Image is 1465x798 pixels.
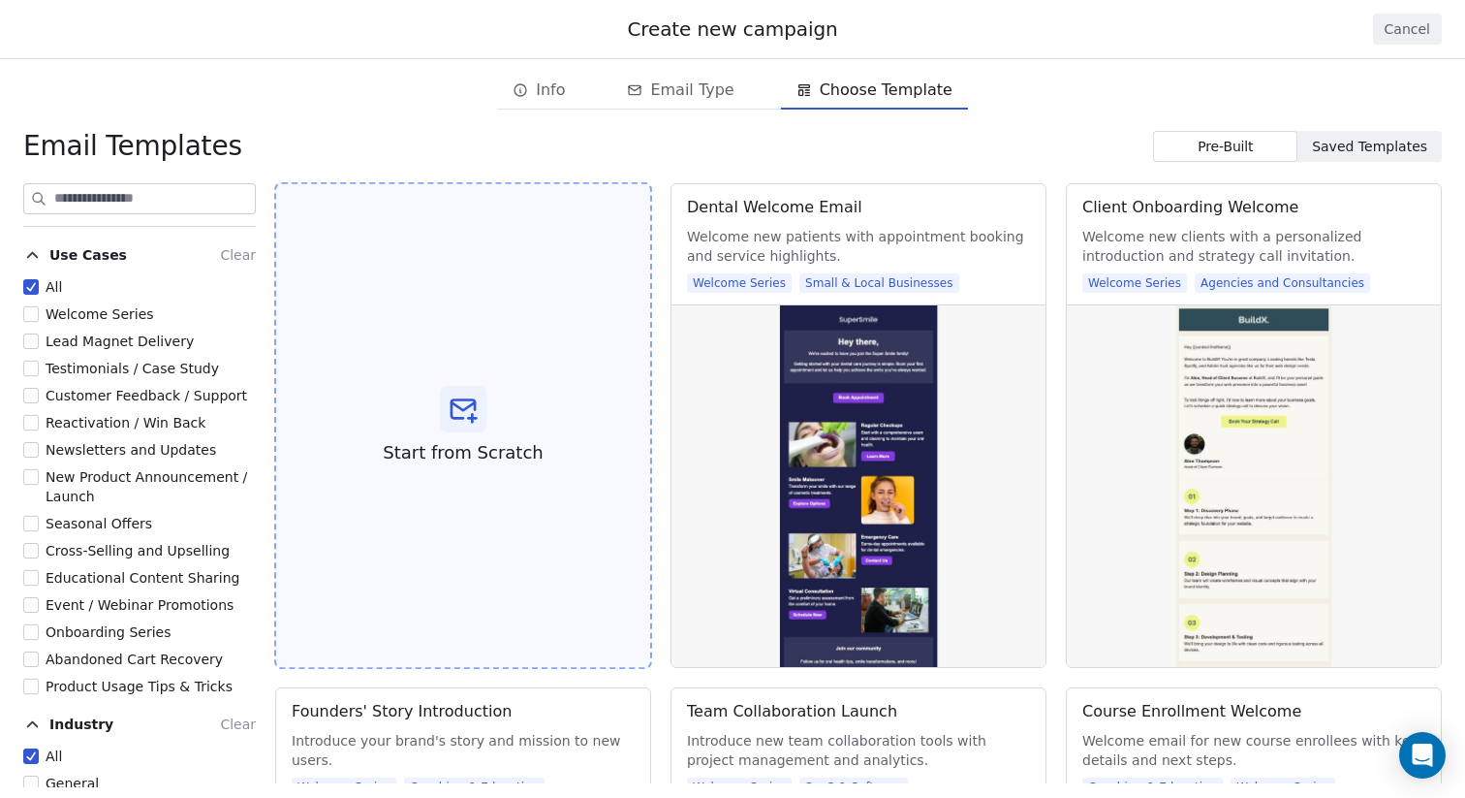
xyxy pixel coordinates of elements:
button: Lead Magnet Delivery [23,332,39,351]
div: Team Collaboration Launch [687,700,897,723]
span: Welcome Series [1231,778,1335,797]
button: Welcome Series [23,304,39,324]
button: Cross-Selling and Upselling [23,541,39,560]
div: Course Enrollment Welcome [1082,700,1301,723]
span: Clear [220,717,256,732]
span: Info [536,79,565,102]
span: Saved Templates [1312,137,1427,157]
span: Use Cases [49,245,127,265]
span: Agencies and Consultancies [1195,273,1370,293]
div: email creation steps [497,71,968,110]
span: Reactivation / Win Back [46,415,205,431]
span: Product Usage Tips & Tricks [46,679,233,694]
span: All [46,279,62,295]
div: Client Onboarding Welcome [1082,196,1298,219]
button: New Product Announcement / Launch [23,467,39,487]
span: Welcome Series [687,273,792,293]
span: Cross-Selling and Upselling [46,543,230,559]
button: Product Usage Tips & Tricks [23,677,39,696]
span: Welcome email for new course enrollees with key details and next steps. [1082,731,1425,770]
button: Customer Feedback / Support [23,386,39,405]
span: Introduce your brand's story and mission to new users. [292,731,635,770]
button: Educational Content Sharing [23,568,39,588]
span: New Product Announcement / Launch [46,469,247,504]
div: Use CasesClear [23,277,256,696]
span: Onboarding Series [46,624,171,640]
span: Educational Content Sharing [46,570,240,586]
div: Create new campaign [23,16,1442,43]
span: Lead Magnet Delivery [46,334,194,349]
button: Cancel [1373,14,1442,45]
button: Clear [220,243,256,267]
span: Industry [49,715,113,734]
span: Welcome new clients with a personalized introduction and strategy call invitation. [1082,227,1425,266]
button: Use CasesClear [23,239,256,277]
span: Event / Webinar Promotions [46,597,234,613]
div: Open Intercom Messenger [1399,732,1446,779]
span: Choose Template [820,79,952,102]
span: Clear [220,247,256,263]
span: Seasonal Offers [46,516,152,531]
span: Welcome Series [687,778,792,797]
span: Newsletters and Updates [46,442,216,458]
span: Email Type [650,79,733,102]
button: All [23,277,39,297]
span: SaaS & Software [799,778,908,797]
span: Small & Local Businesses [799,273,959,293]
button: Newsletters and Updates [23,440,39,460]
span: Welcome Series [1082,273,1187,293]
span: Introduce new team collaboration tools with project management and analytics. [687,731,1030,770]
button: Event / Webinar Promotions [23,595,39,615]
span: General [46,776,99,791]
span: Testimonials / Case Study [46,361,219,376]
button: Seasonal Offers [23,514,39,533]
span: Coaching & Education [404,778,545,797]
span: Welcome Series [292,778,396,797]
span: Coaching & Education [1082,778,1223,797]
span: Customer Feedback / Support [46,388,247,403]
div: Founders' Story Introduction [292,700,512,723]
span: Abandoned Cart Recovery [46,652,223,667]
span: Email Templates [23,129,242,164]
button: All [23,747,39,766]
button: Onboarding Series [23,622,39,642]
span: Welcome new patients with appointment booking and service highlights. [687,227,1030,266]
button: General [23,774,39,793]
button: Reactivation / Win Back [23,413,39,432]
span: Start from Scratch [383,440,543,465]
button: Abandoned Cart Recovery [23,650,39,669]
div: Dental Welcome Email [687,196,862,219]
span: Welcome Series [46,306,154,322]
button: IndustryClear [23,708,256,747]
button: Clear [220,713,256,736]
span: All [46,749,62,764]
button: Testimonials / Case Study [23,359,39,378]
